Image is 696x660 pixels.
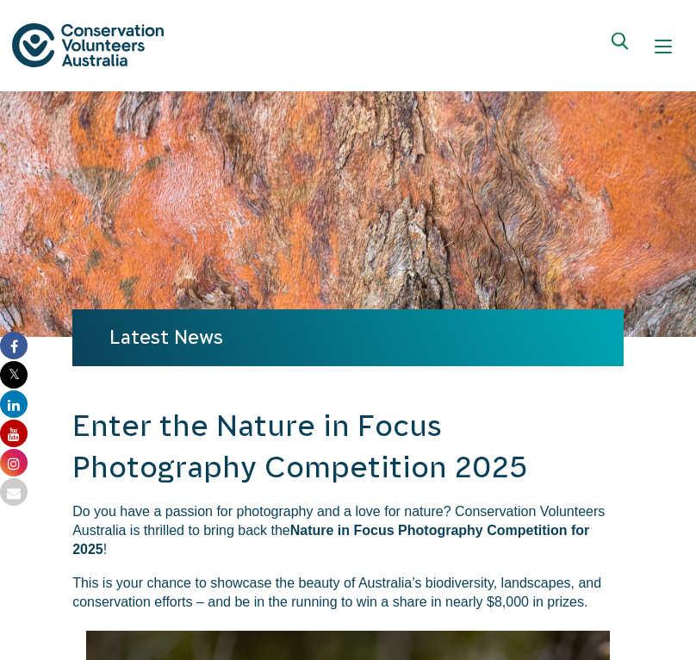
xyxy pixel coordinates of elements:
img: logo.svg [12,23,164,67]
p: Do you have a passion for photography and a love for nature? Conservation Volunteers Australia is... [72,502,624,560]
p: This is your chance to showcase the beauty of Australia’s biodiversity, landscapes, and conservat... [72,574,624,613]
span: Expand search box [612,33,633,61]
button: Show mobile navigation menu [643,26,684,67]
h2: Enter the Nature in Focus Photography Competition 2025 [72,406,624,488]
button: Expand search box Close search box [601,26,643,67]
a: Latest News [109,327,223,348]
strong: Nature in Focus Photography Competition for 2025 [72,523,589,557]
